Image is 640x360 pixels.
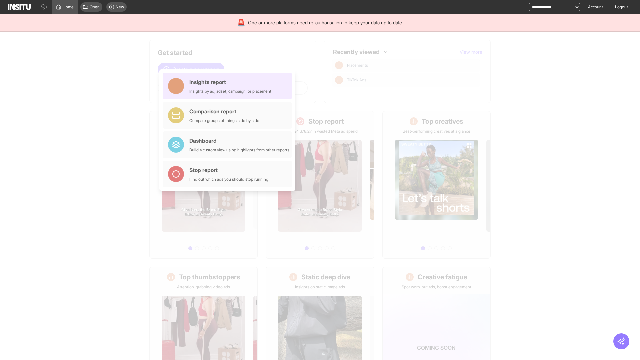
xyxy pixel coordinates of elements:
div: Comparison report [189,107,259,115]
div: Build a custom view using highlights from other reports [189,147,289,153]
div: Stop report [189,166,268,174]
span: Open [90,4,100,10]
div: 🚨 [237,18,245,27]
div: Insights report [189,78,271,86]
div: Dashboard [189,137,289,145]
img: Logo [8,4,31,10]
span: Home [63,4,74,10]
span: New [116,4,124,10]
div: Compare groups of things side by side [189,118,259,123]
div: Find out which ads you should stop running [189,177,268,182]
span: One or more platforms need re-authorisation to keep your data up to date. [248,19,403,26]
div: Insights by ad, adset, campaign, or placement [189,89,271,94]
